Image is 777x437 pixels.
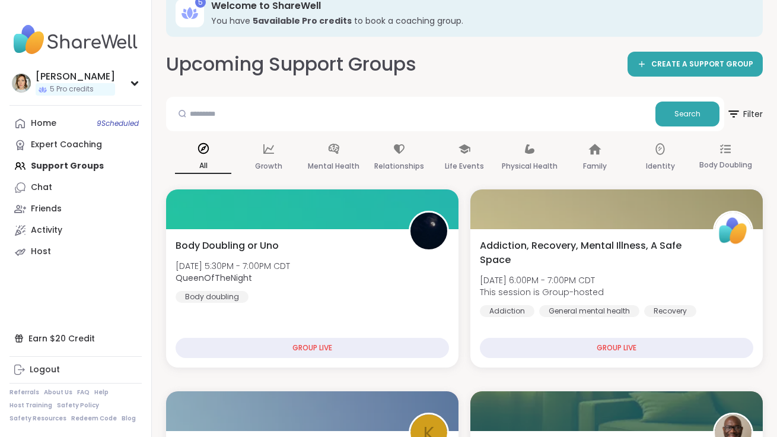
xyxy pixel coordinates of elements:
div: Friends [31,203,62,215]
div: GROUP LIVE [480,338,753,358]
div: GROUP LIVE [176,338,449,358]
a: Referrals [9,388,39,397]
div: General mental health [539,305,639,317]
div: Chat [31,182,52,194]
p: Identity [646,159,675,173]
span: Addiction, Recovery, Mental Illness, A Safe Space [480,239,700,267]
div: Expert Coaching [31,139,102,151]
a: Host [9,241,142,262]
a: Host Training [9,401,52,410]
span: [DATE] 5:30PM - 7:00PM CDT [176,260,290,272]
button: Filter [727,97,763,131]
img: ShareWell [715,213,751,249]
b: 5 available Pro credit s [253,15,352,27]
p: Body Doubling [699,158,752,172]
p: Life Events [445,159,484,173]
a: Help [94,388,109,397]
div: Earn $20 Credit [9,328,142,349]
span: Filter [727,100,763,128]
div: Logout [30,364,60,376]
img: QueenOfTheNight [410,213,447,249]
span: 5 Pro credits [50,84,94,94]
b: QueenOfTheNight [176,272,252,284]
p: Relationships [374,159,424,173]
a: Chat [9,177,142,198]
span: CREATE A SUPPORT GROUP [651,59,753,69]
div: Home [31,118,56,129]
a: Activity [9,220,142,241]
span: Body Doubling or Uno [176,239,279,253]
a: Home9Scheduled [9,113,142,134]
a: FAQ [77,388,90,397]
img: Charlie_Lovewitch [12,74,31,93]
p: All [175,159,231,174]
div: Recovery [644,305,696,317]
a: Friends [9,198,142,220]
div: Addiction [480,305,534,317]
span: 9 Scheduled [97,119,139,128]
button: Search [655,102,719,126]
p: Family [583,159,607,173]
a: Blog [122,414,136,423]
p: Growth [255,159,282,173]
a: Redeem Code [71,414,117,423]
div: Body doubling [176,291,249,303]
h3: You have to book a coaching group. [211,15,746,27]
span: This session is Group-hosted [480,286,604,298]
span: Search [674,109,700,119]
div: Activity [31,224,62,236]
a: Logout [9,359,142,381]
a: CREATE A SUPPORT GROUP [628,52,763,77]
p: Mental Health [308,159,359,173]
p: Physical Health [502,159,558,173]
img: ShareWell Nav Logo [9,19,142,61]
a: Safety Resources [9,414,66,423]
a: Safety Policy [57,401,99,410]
span: [DATE] 6:00PM - 7:00PM CDT [480,274,604,286]
a: Expert Coaching [9,134,142,156]
a: About Us [44,388,72,397]
h2: Upcoming Support Groups [166,51,416,78]
div: Host [31,246,51,258]
div: [PERSON_NAME] [36,70,115,83]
